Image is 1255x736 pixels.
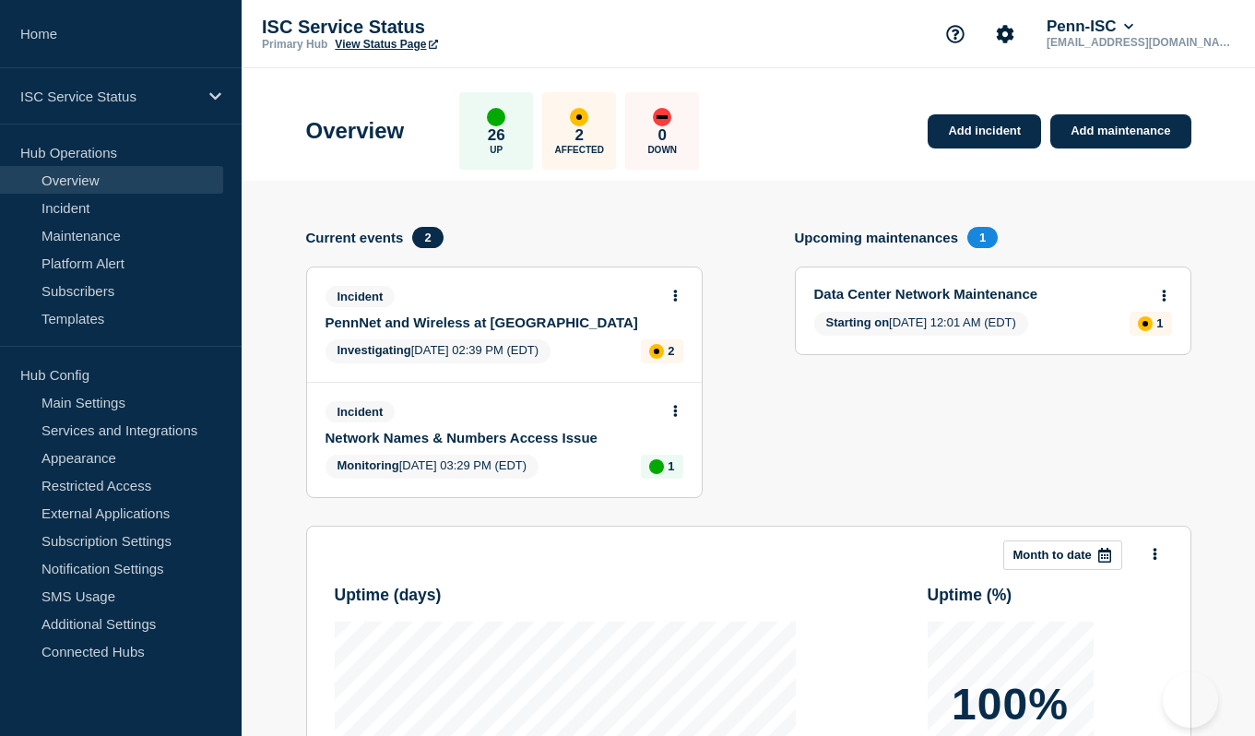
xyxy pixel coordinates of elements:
p: 2 [575,126,584,145]
span: Monitoring [337,458,399,472]
div: down [653,108,671,126]
div: affected [1138,316,1153,331]
p: 100% [952,683,1069,727]
a: Data Center Network Maintenance [814,286,1147,302]
span: 2 [412,227,443,248]
span: Incident [326,401,396,422]
span: Investigating [337,343,411,357]
p: 1 [1156,316,1163,330]
p: 1 [668,459,674,473]
a: Add incident [928,114,1041,148]
h3: Uptime ( days ) [335,586,442,605]
p: Month to date [1013,548,1092,562]
span: [DATE] 12:01 AM (EDT) [814,312,1028,336]
span: Starting on [826,315,890,329]
p: Down [647,145,677,155]
a: Add maintenance [1050,114,1190,148]
span: [DATE] 02:39 PM (EDT) [326,339,551,363]
p: ISC Service Status [262,17,631,38]
p: ISC Service Status [20,89,197,104]
h1: Overview [306,118,405,144]
span: 1 [967,227,998,248]
p: 26 [488,126,505,145]
a: Network Names & Numbers Access Issue [326,430,658,445]
button: Account settings [986,15,1024,53]
button: Penn-ISC [1043,18,1137,36]
h3: Uptime ( % ) [928,586,1012,605]
div: up [649,459,664,474]
p: Up [490,145,503,155]
button: Month to date [1003,540,1122,570]
h4: Upcoming maintenances [795,230,959,245]
div: affected [570,108,588,126]
button: Support [936,15,975,53]
p: 0 [658,126,667,145]
h4: Current events [306,230,404,245]
a: View Status Page [335,38,437,51]
div: up [487,108,505,126]
iframe: Help Scout Beacon - Open [1163,672,1218,728]
span: Incident [326,286,396,307]
div: affected [649,344,664,359]
p: Affected [555,145,604,155]
p: [EMAIL_ADDRESS][DOMAIN_NAME] [1043,36,1235,49]
p: 2 [668,344,674,358]
p: Primary Hub [262,38,327,51]
span: [DATE] 03:29 PM (EDT) [326,455,539,479]
a: PennNet and Wireless at [GEOGRAPHIC_DATA] [326,315,658,330]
